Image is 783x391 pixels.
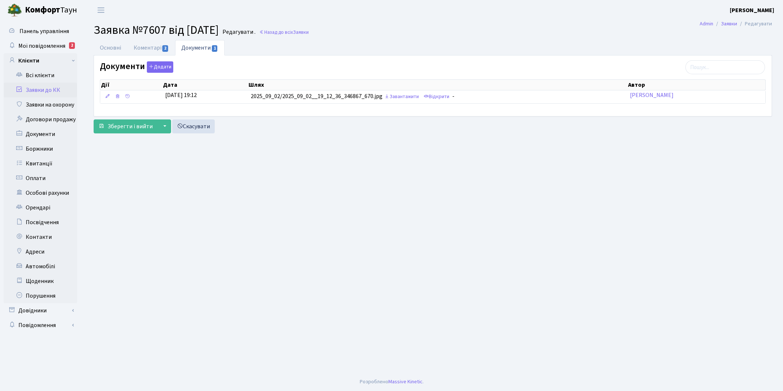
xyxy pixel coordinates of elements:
[7,3,22,18] img: logo.png
[4,112,77,127] a: Договори продажу
[4,318,77,333] a: Повідомлення
[100,80,162,90] th: Дії
[25,4,60,16] b: Комфорт
[92,4,110,16] button: Переключити навігацію
[147,61,173,73] button: Документи
[4,127,77,141] a: Документи
[452,93,454,101] span: -
[730,6,774,14] b: [PERSON_NAME]
[388,378,423,385] a: Massive Kinetic
[94,22,219,39] span: Заявка №7607 від [DATE]
[221,29,255,36] small: Редагувати .
[19,27,69,35] span: Панель управління
[4,83,77,97] a: Заявки до КК
[94,119,157,133] button: Зберегти і вийти
[627,80,766,90] th: Автор
[165,91,197,99] span: [DATE] 19:12
[4,141,77,156] a: Боржники
[689,16,783,32] nav: breadcrumb
[4,97,77,112] a: Заявки на охорону
[685,60,765,74] input: Пошук...
[162,80,248,90] th: Дата
[4,171,77,186] a: Оплати
[145,60,173,73] a: Додати
[69,42,75,49] div: 2
[94,40,127,55] a: Основні
[25,4,77,17] span: Таун
[4,288,77,303] a: Порушення
[4,303,77,318] a: Довідники
[4,24,77,39] a: Панель управління
[4,259,77,274] a: Автомобілі
[248,90,627,103] td: 2025_09_02/2025_09_02__19_12_36_346867_670.jpg
[162,45,168,52] span: 2
[127,40,175,55] a: Коментарі
[4,186,77,200] a: Особові рахунки
[175,40,224,55] a: Документи
[4,215,77,230] a: Посвідчення
[4,68,77,83] a: Всі клієнти
[721,20,737,28] a: Заявки
[360,378,424,386] div: Розроблено .
[4,156,77,171] a: Квитанції
[700,20,713,28] a: Admin
[4,274,77,288] a: Щоденник
[383,91,421,103] a: Завантажити
[212,45,218,52] span: 1
[100,61,173,73] label: Документи
[730,6,774,15] a: [PERSON_NAME]
[259,29,309,36] a: Назад до всіхЗаявки
[172,119,215,133] a: Скасувати
[630,91,674,99] a: [PERSON_NAME]
[4,230,77,244] a: Контакти
[248,80,627,90] th: Шлях
[108,122,153,130] span: Зберегти і вийти
[4,39,77,53] a: Мої повідомлення2
[737,20,772,28] li: Редагувати
[293,29,309,36] span: Заявки
[4,200,77,215] a: Орендарі
[422,91,451,103] a: Відкрити
[18,42,65,50] span: Мої повідомлення
[4,244,77,259] a: Адреси
[4,53,77,68] a: Клієнти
